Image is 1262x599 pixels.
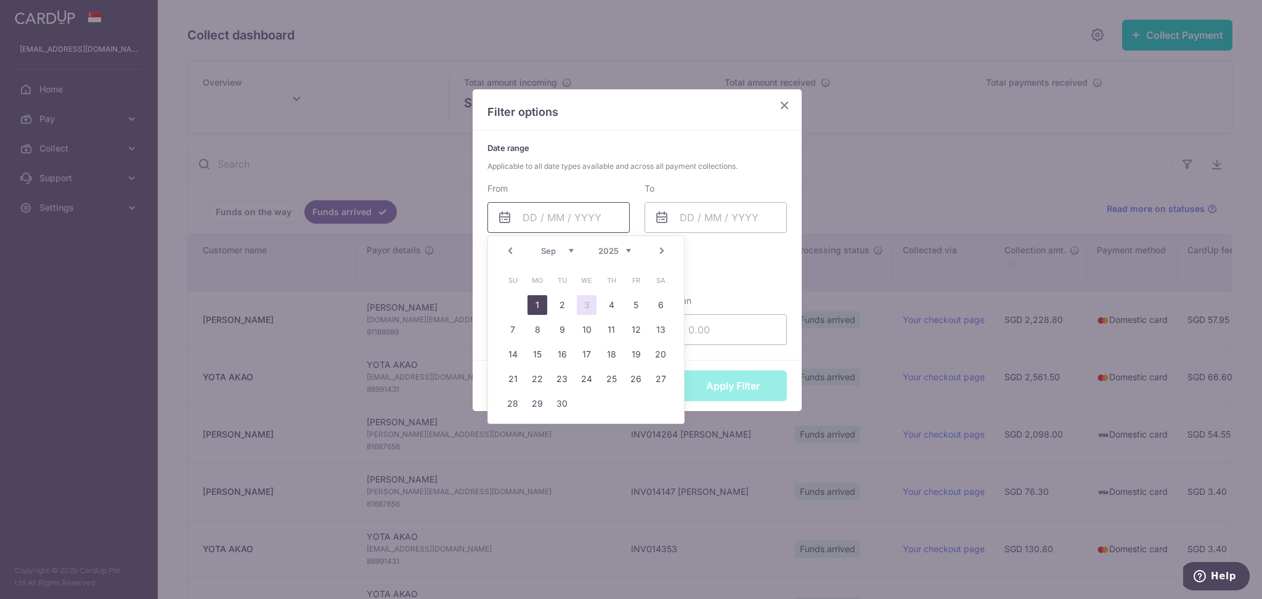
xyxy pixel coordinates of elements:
[777,98,792,113] button: Close
[654,243,669,258] a: Next
[487,141,787,173] p: Date range
[651,369,670,389] a: 27
[626,344,646,364] a: 19
[552,369,572,389] a: 23
[487,160,787,173] span: Applicable to all date types available and across all payment collections.
[552,394,572,414] a: 30
[503,394,523,414] a: 28
[487,182,508,195] label: From
[626,369,646,389] a: 26
[503,344,523,364] a: 14
[577,320,596,340] a: 10
[651,271,670,290] span: Saturday
[651,295,670,315] a: 6
[577,271,596,290] span: Wednesday
[552,344,572,364] a: 16
[601,344,621,364] a: 18
[487,202,630,233] input: DD / MM / YYYY
[645,314,787,345] input: 0.00
[626,320,646,340] a: 12
[503,369,523,389] a: 21
[651,344,670,364] a: 20
[577,295,596,315] a: 3
[577,344,596,364] a: 17
[28,9,53,20] span: Help
[577,369,596,389] a: 24
[503,320,523,340] a: 7
[527,369,547,389] a: 22
[601,271,621,290] span: Thursday
[527,320,547,340] a: 8
[601,369,621,389] a: 25
[527,394,547,414] a: 29
[1183,562,1250,593] iframe: Opens a widget where you can find more information
[503,243,518,258] a: Prev
[626,271,646,290] span: Friday
[626,295,646,315] a: 5
[601,320,621,340] a: 11
[552,271,572,290] span: Tuesday
[527,344,547,364] a: 15
[601,295,621,315] a: 4
[645,182,654,195] label: To
[552,295,572,315] a: 2
[503,271,523,290] span: Sunday
[651,320,670,340] a: 13
[527,295,547,315] a: 1
[487,104,787,120] p: Filter options
[645,202,787,233] input: DD / MM / YYYY
[552,320,572,340] a: 9
[527,271,547,290] span: Monday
